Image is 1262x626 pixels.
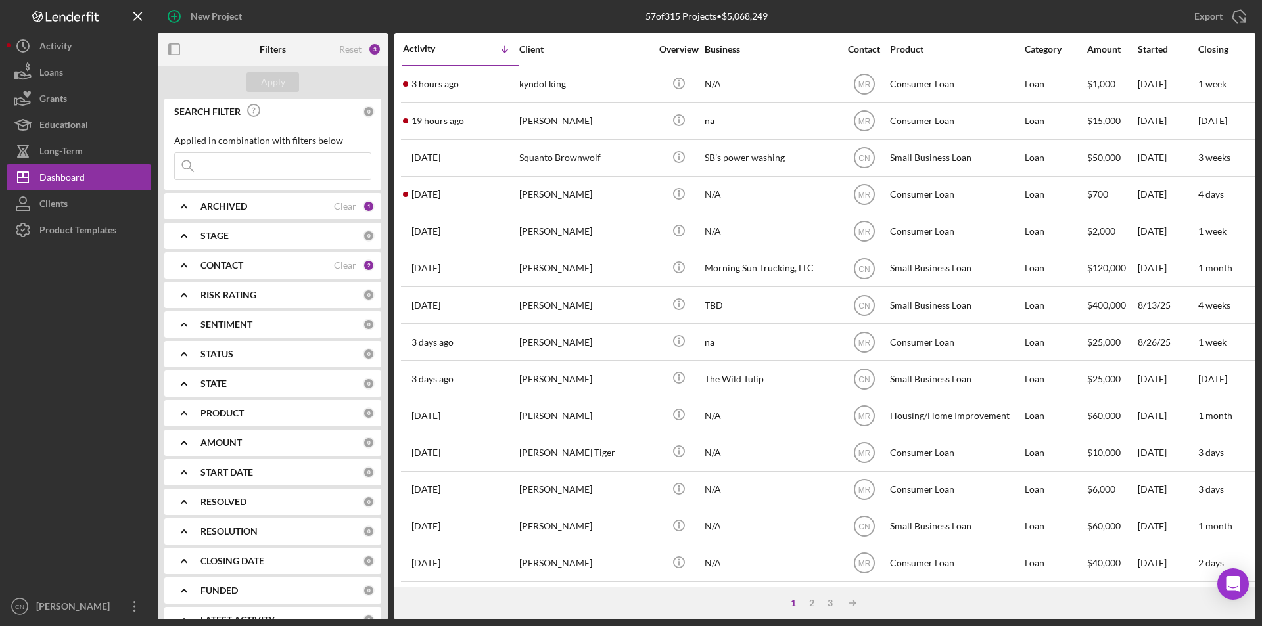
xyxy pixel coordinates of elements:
[1087,44,1136,55] div: Amount
[519,361,651,396] div: [PERSON_NAME]
[1087,583,1136,617] div: $200,000
[705,44,836,55] div: Business
[411,447,440,458] time: 2025-08-22 17:30
[411,337,454,347] time: 2025-08-26 20:59
[363,614,375,626] div: 0
[39,112,88,141] div: Educational
[1217,568,1249,600] div: Open Intercom Messenger
[1025,141,1086,175] div: Loan
[200,260,243,271] b: CONTACT
[7,593,151,619] button: CN[PERSON_NAME]
[411,374,454,384] time: 2025-08-26 20:27
[519,44,651,55] div: Client
[1138,44,1197,55] div: Started
[7,190,151,217] button: Clients
[1138,398,1197,433] div: [DATE]
[858,80,870,89] text: MR
[705,546,836,581] div: N/A
[1138,288,1197,323] div: 8/13/25
[39,138,83,168] div: Long-Term
[1025,472,1086,507] div: Loan
[858,522,870,531] text: CN
[1025,435,1086,470] div: Loan
[7,33,151,59] button: Activity
[858,227,870,236] text: MR
[519,398,651,433] div: [PERSON_NAME]
[890,67,1021,102] div: Consumer Loan
[1198,373,1227,384] time: [DATE]
[411,484,440,495] time: 2025-08-22 14:31
[39,190,68,220] div: Clients
[200,408,244,418] b: PRODUCT
[890,104,1021,139] div: Consumer Loan
[890,324,1021,359] div: Consumer Loan
[1025,509,1086,544] div: Loan
[858,338,870,347] text: MR
[1025,546,1086,581] div: Loan
[890,44,1021,55] div: Product
[858,154,870,163] text: CN
[1025,67,1086,102] div: Loan
[33,593,118,623] div: [PERSON_NAME]
[519,324,651,359] div: [PERSON_NAME]
[705,251,836,286] div: Morning Sun Trucking, LLC
[1198,300,1230,311] time: 4 weeks
[363,259,375,271] div: 2
[1025,177,1086,212] div: Loan
[411,521,440,531] time: 2025-08-22 14:31
[363,407,375,419] div: 0
[200,319,252,330] b: SENTIMENT
[858,264,870,273] text: CN
[1194,3,1223,30] div: Export
[39,59,63,89] div: Loans
[411,189,440,200] time: 2025-08-28 18:21
[260,44,286,55] b: Filters
[363,496,375,508] div: 0
[1087,214,1136,249] div: $2,000
[1087,398,1136,433] div: $60,000
[1138,67,1197,102] div: [DATE]
[890,214,1021,249] div: Consumer Loan
[705,288,836,323] div: TBD
[890,177,1021,212] div: Consumer Loan
[1025,251,1086,286] div: Loan
[645,11,768,22] div: 57 of 315 Projects • $5,068,249
[519,472,651,507] div: [PERSON_NAME]
[411,116,464,126] time: 2025-08-28 23:02
[1198,557,1224,568] time: 2 days
[200,231,229,241] b: STAGE
[858,374,870,384] text: CN
[519,509,651,544] div: [PERSON_NAME]
[363,466,375,478] div: 0
[363,289,375,301] div: 0
[1138,141,1197,175] div: [DATE]
[7,112,151,138] button: Educational
[1087,509,1136,544] div: $60,000
[705,361,836,396] div: The Wild Tulip
[1087,361,1136,396] div: $25,000
[411,411,440,421] time: 2025-08-22 18:02
[858,190,870,200] text: MR
[1025,361,1086,396] div: Loan
[200,615,275,625] b: LATEST ACTIVITY
[858,117,870,126] text: MR
[890,435,1021,470] div: Consumer Loan
[1025,398,1086,433] div: Loan
[705,67,836,102] div: N/A
[411,263,440,273] time: 2025-08-28 14:46
[363,200,375,212] div: 1
[39,33,72,62] div: Activity
[519,67,651,102] div: kyndol king
[1087,67,1136,102] div: $1,000
[890,251,1021,286] div: Small Business Loan
[1138,509,1197,544] div: [DATE]
[174,135,371,146] div: Applied in combination with filters below
[200,526,258,537] b: RESOLUTION
[7,85,151,112] button: Grants
[363,230,375,242] div: 0
[1025,104,1086,139] div: Loan
[1198,262,1232,273] time: 1 month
